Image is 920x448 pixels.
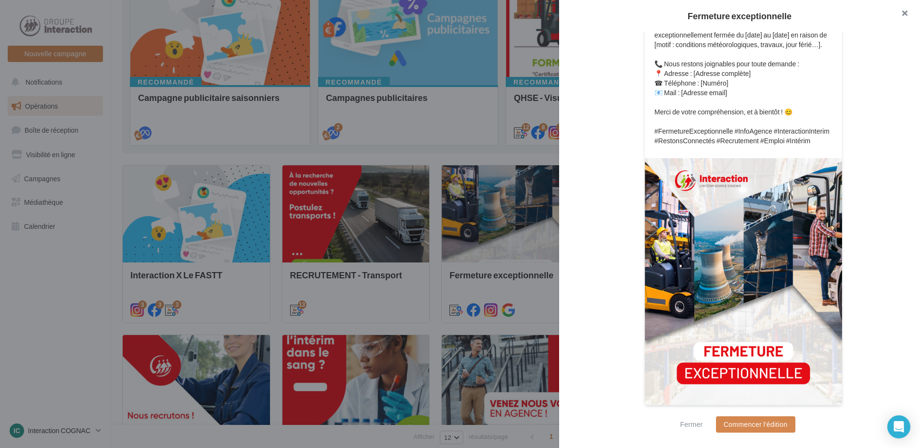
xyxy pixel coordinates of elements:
div: Open Intercom Messenger [887,415,910,438]
div: La prévisualisation est non-contractuelle [644,405,843,418]
button: Fermer [676,419,706,430]
div: Fermeture exceptionnelle [575,12,905,20]
button: Commencer l'édition [716,416,795,433]
p: 📢 INFORMATION AGENCE 📢 Votre agence Interaction Intérim [ville] sera exceptionnellement fermée du... [654,1,832,146]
